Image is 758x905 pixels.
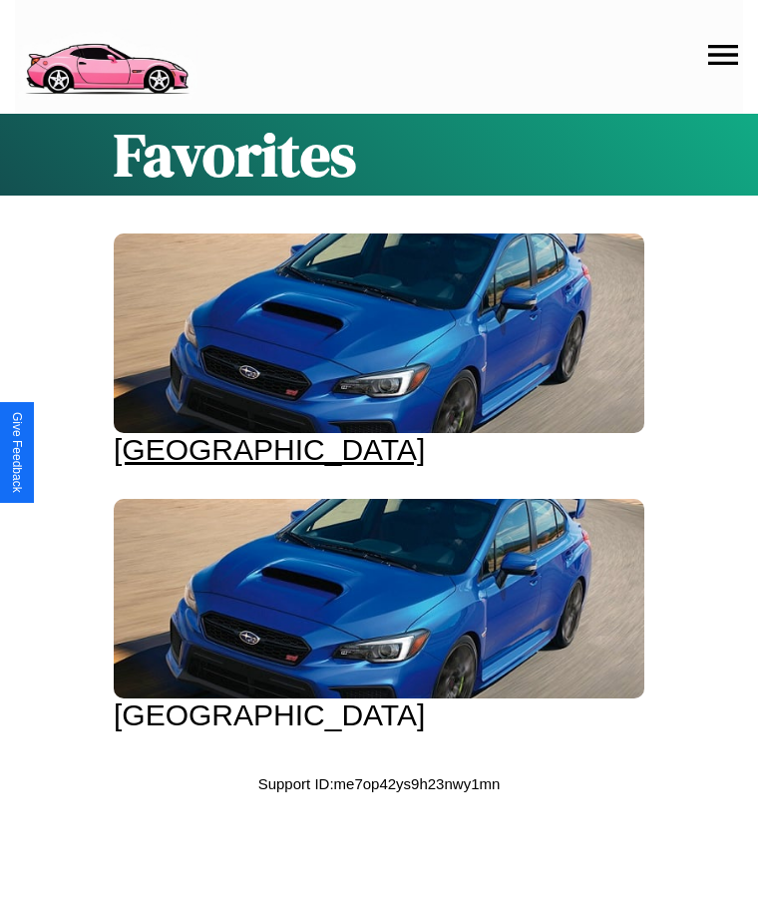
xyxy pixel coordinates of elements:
img: logo [15,10,197,100]
h1: Favorites [114,114,644,196]
div: [GEOGRAPHIC_DATA] [114,433,644,467]
p: Support ID: me7op42ys9h23nwy1mn [258,770,501,797]
div: Give Feedback [10,412,24,493]
div: [GEOGRAPHIC_DATA] [114,698,644,732]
